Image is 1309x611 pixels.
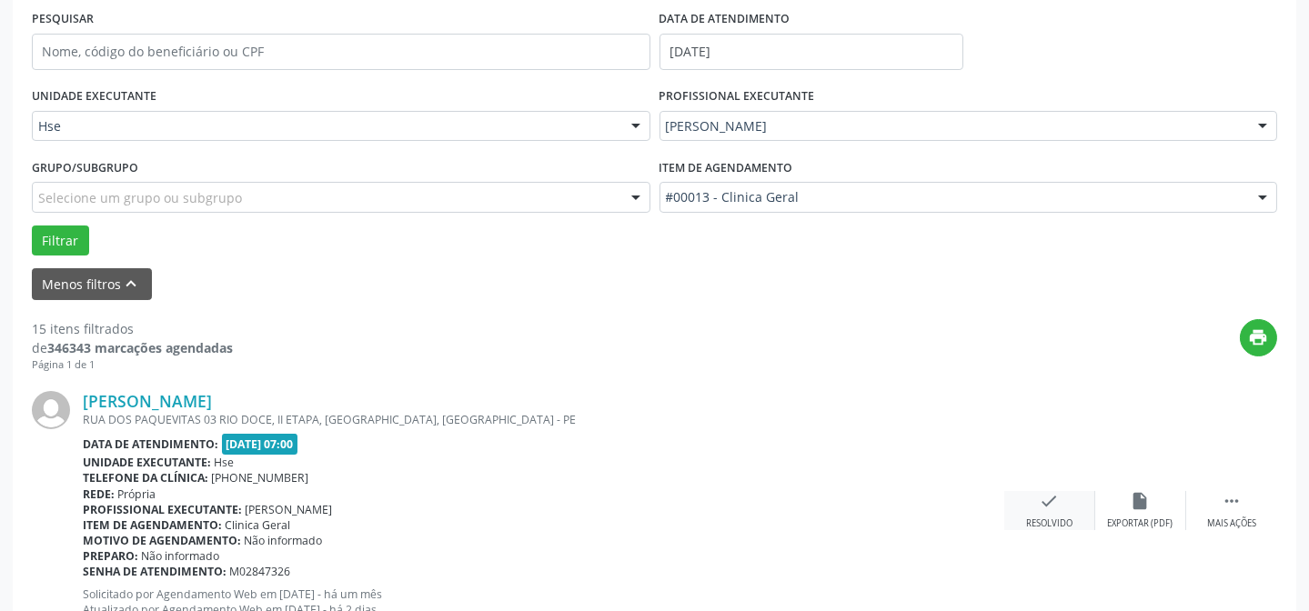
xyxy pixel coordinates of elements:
[1240,319,1277,356] button: print
[660,154,793,182] label: Item de agendamento
[1249,327,1269,347] i: print
[32,319,233,338] div: 15 itens filtrados
[215,455,235,470] span: Hse
[1040,491,1060,511] i: check
[666,117,1241,135] span: [PERSON_NAME]
[38,188,242,207] span: Selecione um grupo ou subgrupo
[230,564,291,579] span: M02847326
[32,5,94,34] label: PESQUISAR
[122,274,142,294] i: keyboard_arrow_up
[83,455,211,470] b: Unidade executante:
[1026,517,1072,530] div: Resolvido
[246,502,333,517] span: [PERSON_NAME]
[32,391,70,429] img: img
[1131,491,1151,511] i: insert_drive_file
[666,188,1241,206] span: #00013 - Clinica Geral
[83,548,138,564] b: Preparo:
[1222,491,1242,511] i: 
[83,502,242,517] b: Profissional executante:
[32,338,233,357] div: de
[83,436,218,452] b: Data de atendimento:
[142,548,220,564] span: Não informado
[226,517,291,533] span: Clinica Geral
[32,268,152,300] button: Menos filtroskeyboard_arrow_up
[32,34,650,70] input: Nome, código do beneficiário ou CPF
[660,5,790,34] label: DATA DE ATENDIMENTO
[32,83,156,111] label: UNIDADE EXECUTANTE
[83,564,227,579] b: Senha de atendimento:
[83,391,212,411] a: [PERSON_NAME]
[47,339,233,356] strong: 346343 marcações agendadas
[83,533,241,548] b: Motivo de agendamento:
[83,517,222,533] b: Item de agendamento:
[83,486,115,502] b: Rede:
[212,470,309,486] span: [PHONE_NUMBER]
[245,533,323,548] span: Não informado
[83,412,1004,427] div: RUA DOS PAQUEVITAS 03 RIO DOCE, II ETAPA, [GEOGRAPHIC_DATA], [GEOGRAPHIC_DATA] - PE
[660,34,964,70] input: Selecione um intervalo
[32,357,233,373] div: Página 1 de 1
[118,486,156,502] span: Própria
[32,154,138,182] label: Grupo/Subgrupo
[32,225,89,256] button: Filtrar
[222,434,298,455] span: [DATE] 07:00
[83,470,208,486] b: Telefone da clínica:
[660,83,815,111] label: PROFISSIONAL EXECUTANTE
[1207,517,1256,530] div: Mais ações
[1108,517,1173,530] div: Exportar (PDF)
[38,117,613,135] span: Hse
